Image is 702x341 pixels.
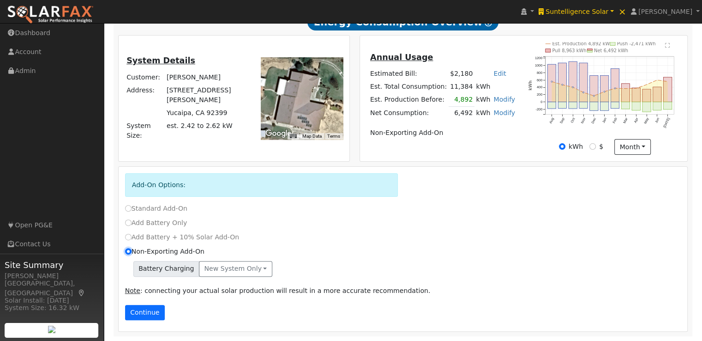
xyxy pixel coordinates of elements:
[7,5,94,24] img: SolarFax
[125,173,398,197] div: Add-On Options:
[368,67,448,80] td: Estimated Bill:
[125,218,187,228] label: Add Battery Only
[5,296,99,305] div: Solar Install: [DATE]
[618,6,626,17] span: ×
[611,102,619,108] rect: onclick=""
[633,116,639,123] text: Apr
[165,106,248,119] td: Yucaipa, CA 92399
[547,64,556,102] rect: onclick=""
[302,133,322,140] button: Map Data
[48,326,55,333] img: retrieve
[167,122,233,129] span: est. 2.42 to 2.62 kW
[657,79,658,80] circle: onclick=""
[600,102,609,110] rect: onclick=""
[493,96,515,103] a: Modify
[583,91,584,93] circle: onclick=""
[535,63,542,67] text: 1000
[133,261,199,277] span: Battery Charging
[601,117,607,124] text: Jan
[548,117,555,124] text: Aug
[617,41,656,46] text: Push -2,471 kWh
[368,93,448,107] td: Est. Production Before:
[368,106,448,120] td: Net Consumption:
[621,102,630,109] rect: onclick=""
[449,93,474,107] td: 4,892
[368,80,448,93] td: Est. Total Consumption:
[594,48,628,53] text: Net 6,492 kWh
[546,8,608,15] span: Suntelligence Solar
[552,41,613,46] text: Est. Production 4,892 kWh
[562,84,563,85] circle: onclick=""
[78,289,86,297] a: Map
[165,84,248,106] td: [STREET_ADDRESS][PERSON_NAME]
[611,68,619,102] rect: onclick=""
[621,83,630,102] rect: onclick=""
[643,116,650,124] text: May
[579,63,588,102] rect: onclick=""
[614,139,651,155] button: month
[528,80,533,91] text: kWh
[125,248,132,255] input: Non-Exporting Add-On
[665,43,670,48] text: 
[370,53,433,62] u: Annual Usage
[125,71,165,84] td: Customer:
[614,87,616,89] circle: onclick=""
[125,287,431,294] span: : connecting your actual solar production will result in a more accurate recommendation.
[5,303,99,313] div: System Size: 16.32 kW
[125,287,140,294] u: Note
[535,56,542,60] text: 1200
[199,261,272,277] button: New system only
[536,107,543,111] text: -200
[591,116,597,124] text: Dec
[572,86,574,88] circle: onclick=""
[125,232,240,242] label: Add Battery + 10% Solar Add-On
[537,92,542,97] text: 200
[569,142,583,152] label: kWh
[125,219,132,226] input: Add Battery Only
[599,142,603,152] label: $
[368,126,516,139] td: Non-Exporting Add-On
[125,305,165,321] button: Continue
[622,116,629,124] text: Mar
[632,88,640,102] rect: onclick=""
[604,91,605,92] circle: onclick=""
[662,117,671,128] text: [DATE]
[474,93,492,107] td: kWh
[636,87,637,89] circle: onclick=""
[263,128,294,140] a: Open this area in Google Maps (opens a new window)
[537,85,542,89] text: 400
[5,271,99,281] div: [PERSON_NAME]
[493,109,515,116] a: Modify
[558,63,566,102] rect: onclick=""
[664,102,672,109] rect: onclick=""
[551,81,552,82] circle: onclick=""
[590,102,598,110] rect: onclick=""
[600,75,609,102] rect: onclick=""
[165,120,248,142] td: System Size
[589,143,596,150] input: $
[579,102,588,108] rect: onclick=""
[540,100,542,104] text: 0
[126,56,195,65] u: System Details
[642,89,651,102] rect: onclick=""
[449,67,474,80] td: $2,180
[537,78,542,82] text: 600
[653,87,661,102] rect: onclick=""
[569,61,577,102] rect: onclick=""
[474,80,517,93] td: kWh
[493,70,506,77] a: Edit
[642,102,651,111] rect: onclick=""
[632,102,640,110] rect: onclick=""
[552,48,587,53] text: Pull 8,963 kWh
[263,128,294,140] img: Google
[580,116,587,124] text: Nov
[125,247,204,256] label: Non-Exporting Add-On
[570,117,576,123] text: Oct
[590,75,598,102] rect: onclick=""
[5,279,99,298] div: [GEOGRAPHIC_DATA], [GEOGRAPHIC_DATA]
[559,143,565,150] input: kWh
[125,234,132,240] input: Add Battery + 10% Solar Add-On
[559,117,565,124] text: Sep
[558,102,566,108] rect: onclick=""
[125,120,165,142] td: System Size:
